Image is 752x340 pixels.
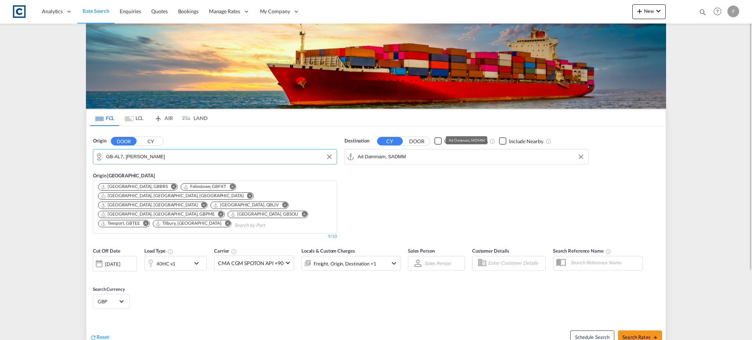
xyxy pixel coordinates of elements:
[225,184,236,191] button: Remove
[301,248,355,254] span: Locals & Custom Charges
[408,248,435,254] span: Sales Person
[277,202,288,209] button: Remove
[345,149,588,164] md-input-container: Ad Dammam, SADMM
[93,248,120,254] span: Cut Off Date
[260,8,290,15] span: My Company
[209,8,240,15] span: Manage Rates
[546,138,552,144] md-icon: Unchecked: Ignores neighbouring ports when fetching rates.Checked : Includes neighbouring ports w...
[111,137,137,145] button: DOOR
[699,8,707,19] div: icon-magnify
[90,110,207,126] md-pagination-wrapper: Use the left and right arrow keys to navigate between tabs
[98,298,118,305] span: GBP
[220,220,231,228] button: Remove
[167,249,173,254] md-icon: icon-information-outline
[214,248,237,254] span: Carrier
[213,202,279,208] div: Liverpool, GBLIV
[93,137,106,145] span: Origin
[93,173,155,178] span: Origin [GEOGRAPHIC_DATA]
[434,137,488,145] md-checkbox: Checkbox No Ink
[11,3,28,20] img: 1fdb9190129311efbfaf67cbb4249bed.jpeg
[230,211,299,217] div: Southampton, GBSOU
[101,220,141,227] div: Press delete to remove this chip.
[154,114,163,119] md-icon: icon-airplane
[711,5,724,18] span: Help
[149,110,178,126] md-tab-item: AIR
[711,5,727,18] div: Help
[101,211,216,217] div: Press delete to remove this chip.
[488,258,543,269] input: Enter Customer Details
[324,151,335,162] button: Clear Input
[97,181,333,231] md-chips-wrap: Chips container. Use arrow keys to select chips.
[575,151,586,162] button: Clear Input
[654,7,663,15] md-icon: icon-chevron-down
[183,184,228,190] div: Press delete to remove this chip.
[213,211,224,218] button: Remove
[635,7,644,15] md-icon: icon-plus 400-fg
[632,4,666,19] button: icon-plus 400-fgNewicon-chevron-down
[404,137,430,145] button: DOOR
[449,136,484,144] div: Ad Dammam, SADMM
[156,258,176,269] div: 40HC x1
[144,248,173,254] span: Load Type
[155,220,223,227] div: Press delete to remove this chip.
[93,286,125,292] span: Search Currency
[444,138,488,145] div: Carrier SD Services
[242,193,253,200] button: Remove
[155,220,221,227] div: Tilbury, GBTIL
[106,151,333,162] input: Search by Door
[509,138,543,145] div: Include Nearby
[192,259,205,268] md-icon: icon-chevron-down
[83,8,109,14] span: Rate Search
[101,202,199,208] div: Press delete to remove this chip.
[699,8,707,16] md-icon: icon-magnify
[635,8,663,14] span: New
[138,137,163,145] button: CY
[144,256,207,271] div: 40HC x1icon-chevron-down
[166,184,177,191] button: Remove
[196,202,207,209] button: Remove
[314,258,376,269] div: Freight Origin Destination Factory Stuffing
[213,202,280,208] div: Press delete to remove this chip.
[42,8,63,15] span: Analytics
[218,260,283,267] span: CMA CGM SPOTON API +90
[489,138,495,144] md-icon: Unchecked: Search for CY (Container Yard) services for all selected carriers.Checked : Search for...
[90,110,119,126] md-tab-item: FCL
[105,261,120,267] div: [DATE]
[424,258,452,268] md-select: Sales Person
[567,257,643,268] input: Search Reference Name
[86,23,666,109] img: LCL+%26+FCL+BACKGROUND.png
[93,149,337,164] md-input-container: GB-AL7, Welwyn Hatfield
[652,335,658,340] md-icon: icon-arrow-right
[101,193,245,199] div: Press delete to remove this chip.
[101,184,168,190] div: Bristol, GBBRS
[101,202,198,208] div: London Gateway Port, GBLGP
[101,184,169,190] div: Press delete to remove this chip.
[344,137,369,145] span: Destination
[119,110,149,126] md-tab-item: LCL
[727,6,739,17] div: F
[377,137,403,145] button: CY
[151,8,167,14] span: Quotes
[328,234,337,240] div: 9/10
[101,220,140,227] div: Teesport, GBTEE
[138,220,149,228] button: Remove
[234,220,304,231] input: Chips input.
[178,110,207,126] md-tab-item: LAND
[499,137,543,145] md-checkbox: Checkbox No Ink
[97,296,126,307] md-select: Select Currency: £ GBPUnited Kingdom Pound
[178,8,199,14] span: Bookings
[93,256,137,271] div: [DATE]
[297,211,308,218] button: Remove
[183,184,226,190] div: Felixstowe, GBFXT
[622,334,658,340] span: Search Rates
[120,8,141,14] span: Enquiries
[390,259,398,268] md-icon: icon-chevron-down
[97,334,109,340] span: Reset
[553,248,611,254] span: Search Reference Name
[301,256,401,271] div: Freight Origin Destination Factory Stuffingicon-chevron-down
[230,211,300,217] div: Press delete to remove this chip.
[101,211,215,217] div: Portsmouth, HAM, GBPME
[101,193,244,199] div: Long Hanborough, OXF, GBLGB
[231,249,237,254] md-icon: The selected Trucker/Carrierwill be displayed in the rate results If the rates are from another f...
